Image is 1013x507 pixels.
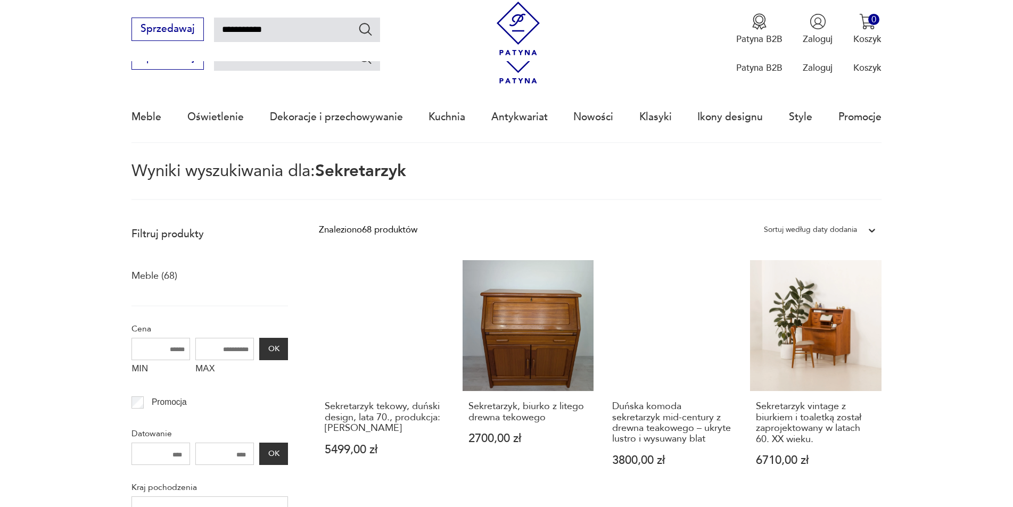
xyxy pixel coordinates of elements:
[853,13,882,45] button: 0Koszyk
[756,401,876,445] h3: Sekretarzyk vintage z biurkiem i toaletką został zaprojektowany w latach 60. XX wieku.
[803,13,833,45] button: Zaloguj
[756,455,876,466] p: 6710,00 zł
[463,260,594,491] a: Sekretarzyk, biurko z litego drewna tekowegoSekretarzyk, biurko z litego drewna tekowego2700,00 zł
[131,322,288,336] p: Cena
[319,223,417,237] div: Znaleziono 68 produktów
[789,93,812,142] a: Style
[468,433,588,444] p: 2700,00 zł
[325,444,444,455] p: 5499,00 zł
[259,443,288,465] button: OK
[859,13,876,30] img: Ikona koszyka
[639,93,672,142] a: Klasyki
[736,13,783,45] a: Ikona medaluPatyna B2B
[573,93,613,142] a: Nowości
[131,480,288,494] p: Kraj pochodzenia
[736,62,783,74] p: Patyna B2B
[803,33,833,45] p: Zaloguj
[187,93,244,142] a: Oświetlenie
[853,62,882,74] p: Koszyk
[358,50,373,65] button: Szukaj
[131,427,288,440] p: Datowanie
[764,223,857,237] div: Sortuj według daty dodania
[750,260,881,491] a: Sekretarzyk vintage z biurkiem i toaletką został zaprojektowany w latach 60. XX wieku.Sekretarzyk...
[319,260,450,491] a: Sekretarzyk tekowy, duński design, lata 70., produkcja: DaniaSekretarzyk tekowy, duński design, l...
[751,13,768,30] img: Ikona medalu
[838,93,882,142] a: Promocje
[612,401,732,445] h3: Duńska komoda sekretarzyk mid-century z drewna teakowego – ukryte lustro i wysuwany blat
[810,13,826,30] img: Ikonka użytkownika
[131,227,288,241] p: Filtruj produkty
[612,455,732,466] p: 3800,00 zł
[315,160,406,182] span: Sekretarzyk
[131,26,203,34] a: Sprzedawaj
[606,260,737,491] a: Duńska komoda sekretarzyk mid-century z drewna teakowego – ukryte lustro i wysuwany blatDuńska ko...
[803,62,833,74] p: Zaloguj
[697,93,763,142] a: Ikony designu
[195,360,254,380] label: MAX
[131,163,881,200] p: Wyniki wyszukiwania dla:
[131,18,203,41] button: Sprzedawaj
[259,338,288,360] button: OK
[853,33,882,45] p: Koszyk
[152,395,187,409] p: Promocja
[131,93,161,142] a: Meble
[491,93,548,142] a: Antykwariat
[131,267,177,285] a: Meble (68)
[491,2,545,55] img: Patyna - sklep z meblami i dekoracjami vintage
[131,54,203,63] a: Sprzedawaj
[429,93,465,142] a: Kuchnia
[325,401,444,434] h3: Sekretarzyk tekowy, duński design, lata 70., produkcja: [PERSON_NAME]
[270,93,403,142] a: Dekoracje i przechowywanie
[736,13,783,45] button: Patyna B2B
[358,21,373,37] button: Szukaj
[736,33,783,45] p: Patyna B2B
[131,360,190,380] label: MIN
[468,401,588,423] h3: Sekretarzyk, biurko z litego drewna tekowego
[868,14,879,25] div: 0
